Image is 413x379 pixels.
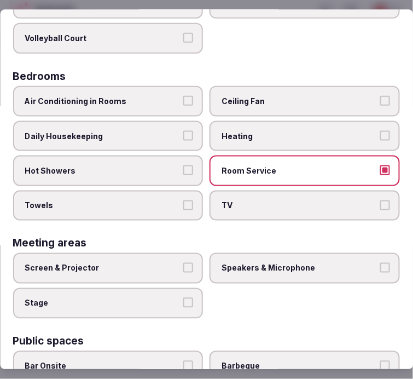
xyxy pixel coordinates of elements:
span: Screen & Projector [25,263,181,274]
button: Volleyball Court [184,33,194,43]
button: TV [380,200,390,210]
span: Heating [222,130,377,141]
button: Hot Showers [184,165,194,175]
span: Stage [25,297,181,308]
button: Bar Onsite [184,360,194,370]
span: Bar Onsite [25,360,181,371]
span: Volleyball Court [25,33,181,44]
button: Daily Housekeeping [184,130,194,140]
h3: Meeting areas [13,238,87,249]
button: Ceiling Fan [380,95,390,105]
button: Air Conditioning in Rooms [184,95,194,105]
h3: Bedrooms [13,71,66,81]
span: Towels [25,200,181,211]
span: Air Conditioning in Rooms [25,95,181,106]
button: Room Service [380,165,390,175]
span: Daily Housekeeping [25,130,181,141]
span: Ceiling Fan [222,95,377,106]
span: TV [222,200,377,211]
span: Room Service [222,165,377,176]
span: Hot Showers [25,165,181,176]
h3: Public spaces [13,336,84,346]
button: Towels [184,200,194,210]
span: Barbeque [222,360,377,371]
button: Barbeque [380,360,390,370]
button: Heating [380,130,390,140]
span: Speakers & Microphone [222,263,377,274]
button: Speakers & Microphone [380,263,390,273]
button: Screen & Projector [184,263,194,273]
button: Stage [184,297,194,307]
